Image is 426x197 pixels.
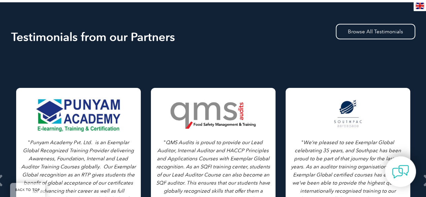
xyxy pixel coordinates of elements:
h2: Testimonials from our Partners [11,32,415,42]
img: en [416,3,424,9]
img: contact-chat.png [392,163,409,180]
a: BACK TO TOP [10,183,45,197]
a: Browse All Testimonials [336,24,415,39]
